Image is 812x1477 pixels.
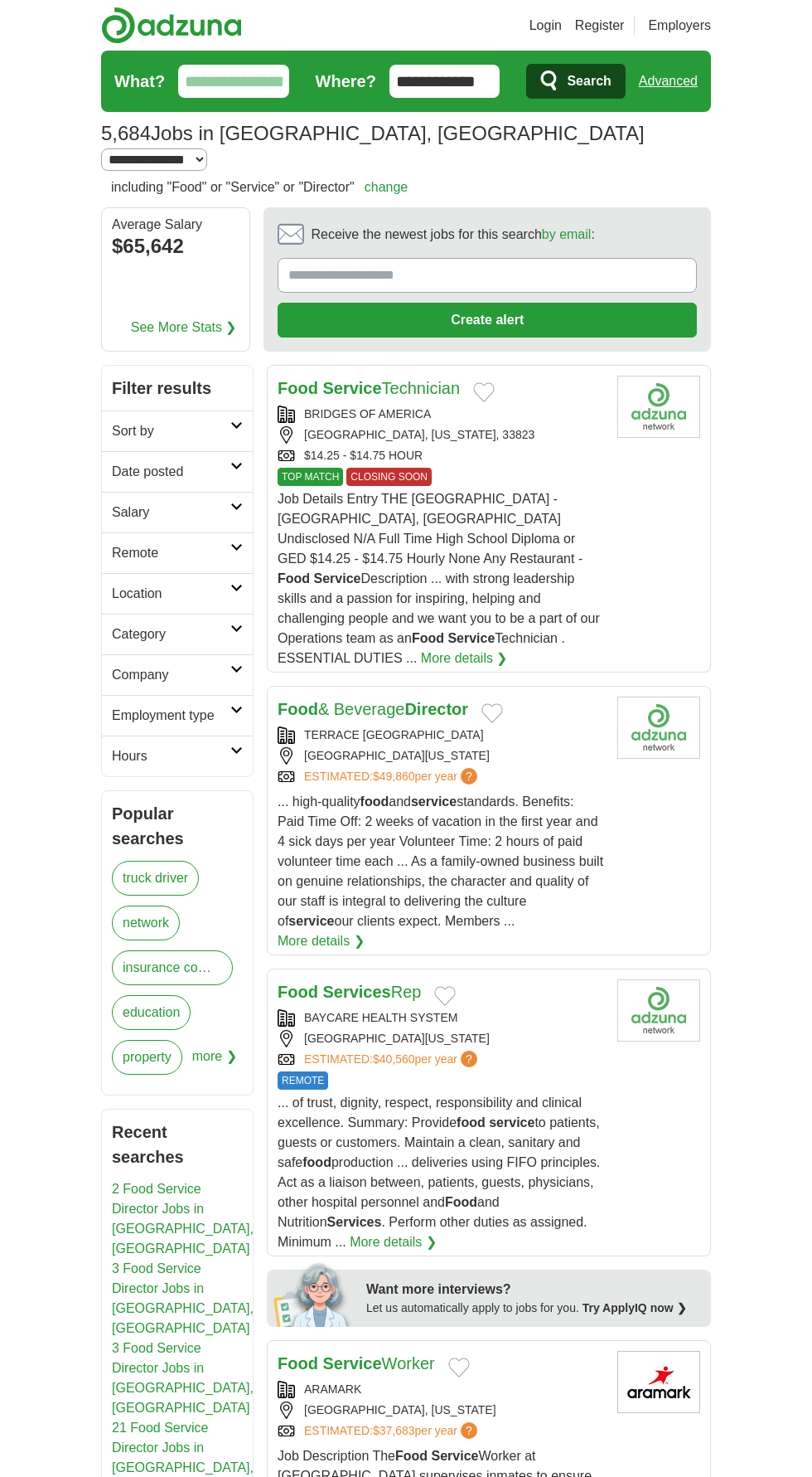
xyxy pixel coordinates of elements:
[411,794,457,809] strong: service
[112,861,199,896] a: truck driver
[112,1341,254,1415] a: 3 Food Service Director Jobs in [GEOGRAPHIC_DATA], [GEOGRAPHIC_DATA]
[412,631,444,645] strong: Food
[278,1354,435,1373] a: Food ServiceWorker
[112,231,239,261] div: $65,642
[322,379,381,397] strong: Service
[304,1382,361,1396] a: ARAMARK
[273,1261,354,1327] img: apply-iq-scientist.png
[112,462,230,482] h2: Date posted
[278,931,365,951] a: More details ❯
[102,366,253,411] h2: Filter results
[102,492,253,532] a: Salary
[112,1261,254,1335] a: 3 Food Service Director Jobs in [GEOGRAPHIC_DATA], [GEOGRAPHIC_DATA]
[373,1052,415,1066] span: $40,560
[447,631,495,645] strong: Service
[102,451,253,492] a: Date posted
[311,225,594,245] span: Receive the newest jobs for this search :
[278,983,421,1001] a: Food ServicesRep
[575,16,625,36] a: Register
[112,665,230,685] h2: Company
[102,573,253,614] a: Location
[102,411,253,451] a: Sort by
[131,318,237,338] a: See More Stats ❯
[278,1096,601,1249] span: ... of trust, dignity, respect, responsibility and clinical excellence. Summary: Provide to patie...
[314,571,361,585] strong: Service
[102,736,253,776] a: Hours
[421,649,508,668] a: More details ❯
[112,503,230,522] h2: Salary
[278,747,604,765] div: [GEOGRAPHIC_DATA][US_STATE]
[112,1182,254,1256] a: 2 Food Service Director Jobs in [GEOGRAPHIC_DATA], [GEOGRAPHIC_DATA]
[473,382,495,402] button: Add to favorite jobs
[112,1120,243,1169] h2: Recent searches
[617,697,700,759] img: Company logo
[366,1300,701,1317] div: Let us automatically apply to jobs for you.
[102,654,253,695] a: Company
[432,1449,479,1463] strong: Service
[278,1402,604,1419] div: [GEOGRAPHIC_DATA], [US_STATE]
[304,1051,481,1068] a: ESTIMATED:$40,560per year?
[346,468,432,486] span: CLOSING SOON
[617,979,700,1042] img: Company logo
[648,16,711,36] a: Employers
[327,1215,382,1229] strong: Services
[461,768,477,785] span: ?
[617,376,700,438] img: Company logo
[529,16,562,36] a: Login
[112,706,230,726] h2: Employment type
[567,65,611,98] span: Search
[278,983,318,1001] strong: Food
[101,119,151,148] span: 5,684
[112,584,230,604] h2: Location
[582,1301,687,1314] a: Try ApplyIQ now ❯
[112,218,239,231] div: Average Salary
[373,770,415,783] span: $49,860
[278,571,310,585] strong: Food
[304,768,481,785] a: ESTIMATED:$49,860per year?
[112,906,180,940] a: network
[112,624,230,644] h2: Category
[322,983,390,1001] strong: Services
[639,65,698,98] a: Advanced
[278,700,318,718] strong: Food
[112,995,191,1030] a: education
[366,1280,701,1300] div: Want more interviews?
[102,695,253,736] a: Employment type
[112,421,230,441] h2: Sort by
[278,379,460,397] a: Food ServiceTechnician
[489,1115,534,1130] strong: service
[304,1422,481,1440] a: ESTIMATED:$37,683per year?
[322,1354,381,1373] strong: Service
[288,914,334,928] strong: service
[542,227,592,241] a: by email
[112,801,243,851] h2: Popular searches
[461,1422,477,1439] span: ?
[101,7,242,44] img: Adzuna logo
[111,177,408,197] h2: including "Food" or "Service" or "Director"
[112,950,233,985] a: insurance company
[278,468,343,486] span: TOP MATCH
[373,1424,415,1437] span: $37,683
[365,180,408,194] a: change
[350,1232,437,1252] a: More details ❯
[404,700,468,718] strong: Director
[360,794,389,809] strong: food
[112,543,230,563] h2: Remote
[278,1354,318,1373] strong: Food
[278,700,468,718] a: Food& BeverageDirector
[457,1115,486,1130] strong: food
[481,703,503,723] button: Add to favorite jobs
[461,1051,477,1067] span: ?
[101,122,645,144] h1: Jobs in [GEOGRAPHIC_DATA], [GEOGRAPHIC_DATA]
[278,794,603,928] span: ... high-quality and standards. Benefits: Paid Time Off: 2 weeks of vacation in the first year an...
[192,1040,237,1085] span: more ❯
[278,726,604,744] div: TERRACE [GEOGRAPHIC_DATA]
[448,1358,470,1377] button: Add to favorite jobs
[112,1040,182,1075] a: property
[278,447,604,464] div: $14.25 - $14.75 HOUR
[302,1155,331,1169] strong: food
[278,426,604,444] div: [GEOGRAPHIC_DATA], [US_STATE], 33823
[278,1071,328,1090] span: REMOTE
[395,1449,428,1463] strong: Food
[102,532,253,573] a: Remote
